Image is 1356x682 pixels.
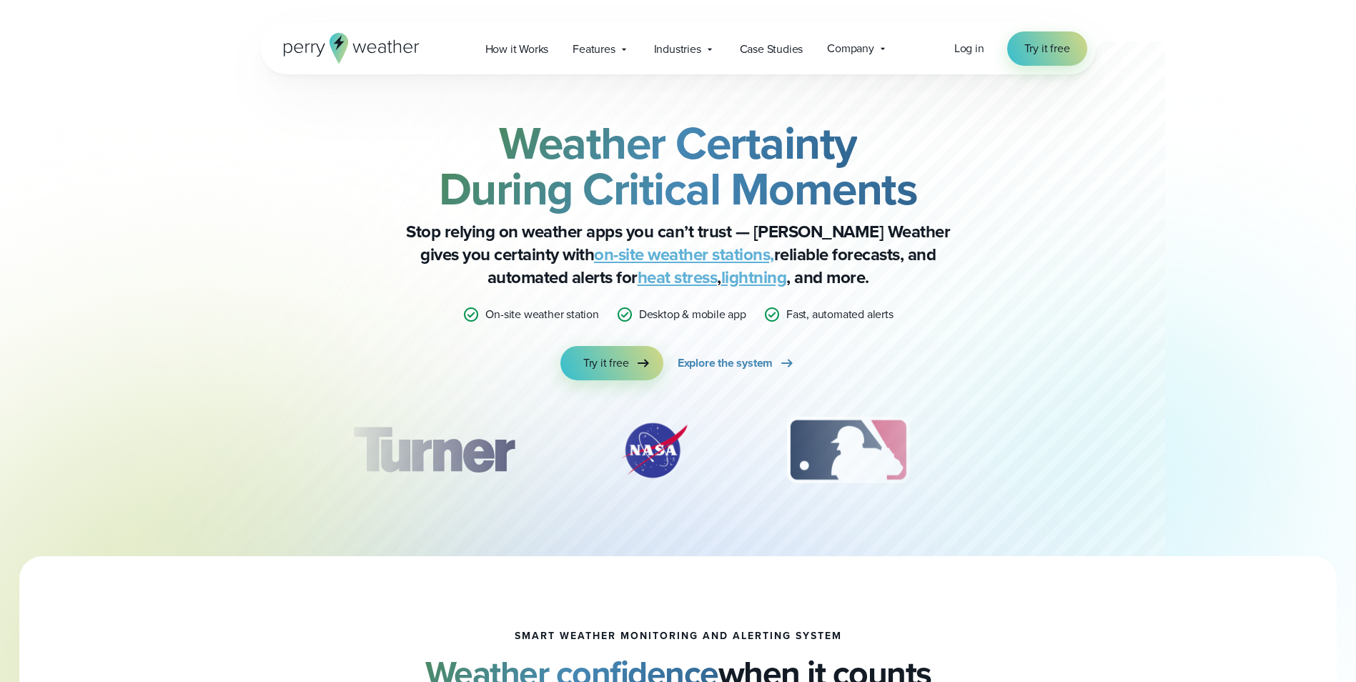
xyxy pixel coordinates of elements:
span: Log in [954,40,984,56]
p: Desktop & mobile app [639,306,746,323]
img: MLB.svg [773,415,924,486]
span: Company [827,40,874,57]
strong: Weather Certainty During Critical Moments [439,109,918,222]
a: lightning [721,265,787,290]
span: How it Works [485,41,549,58]
div: 3 of 12 [773,415,924,486]
span: Try it free [583,355,629,372]
a: Try it free [1007,31,1087,66]
p: On-site weather station [485,306,598,323]
div: 4 of 12 [992,415,1107,486]
a: How it Works [473,34,561,64]
p: Fast, automated alerts [786,306,894,323]
a: heat stress [638,265,718,290]
img: Turner-Construction_1.svg [332,415,535,486]
a: Try it free [560,346,663,380]
span: Explore the system [678,355,773,372]
div: 1 of 12 [332,415,535,486]
p: Stop relying on weather apps you can’t trust — [PERSON_NAME] Weather gives you certainty with rel... [392,220,964,289]
a: Log in [954,40,984,57]
a: Case Studies [728,34,816,64]
span: Features [573,41,615,58]
div: 2 of 12 [604,415,704,486]
a: on-site weather stations, [594,242,774,267]
img: NASA.svg [604,415,704,486]
a: Explore the system [678,346,796,380]
span: Industries [654,41,701,58]
span: Case Studies [740,41,803,58]
div: slideshow [332,415,1024,493]
h1: smart weather monitoring and alerting system [515,631,842,642]
span: Try it free [1024,40,1070,57]
img: PGA.svg [992,415,1107,486]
